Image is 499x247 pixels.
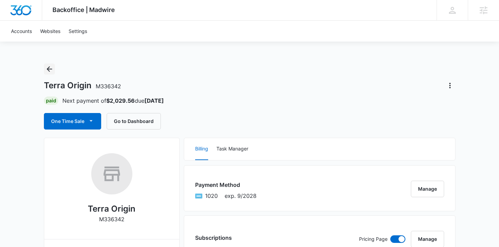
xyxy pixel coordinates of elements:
div: Paid [44,97,58,105]
strong: [DATE] [144,97,164,104]
a: Settings [64,21,91,42]
p: Pricing Page [359,235,388,243]
button: Back [44,64,55,75]
span: exp. 9/2028 [225,192,257,200]
p: Next payment of due [62,97,164,105]
h1: Terra Origin [44,80,121,91]
button: Actions [444,80,455,91]
a: Accounts [7,21,36,42]
button: Task Manager [216,138,248,160]
span: M336342 [96,83,121,90]
h2: Terra Origin [88,203,135,215]
button: Manage [411,181,444,197]
button: Billing [195,138,208,160]
button: Go to Dashboard [107,113,161,130]
span: Backoffice | Madwire [52,6,115,13]
p: M336342 [99,215,124,223]
h3: Subscriptions [195,234,232,242]
span: American Express ending with [205,192,218,200]
h3: Payment Method [195,181,257,189]
button: One Time Sale [44,113,101,130]
strong: $2,029.56 [106,97,135,104]
a: Websites [36,21,64,42]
